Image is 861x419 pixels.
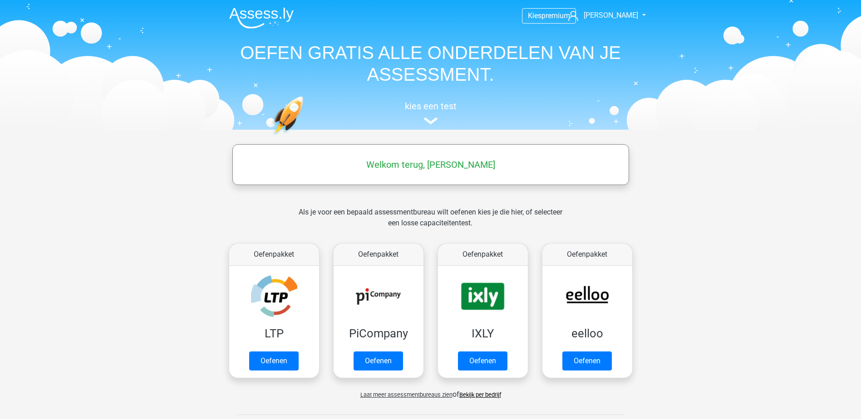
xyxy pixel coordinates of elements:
div: of [222,382,640,400]
a: [PERSON_NAME] [565,10,639,21]
div: Als je voor een bepaald assessmentbureau wilt oefenen kies je die hier, of selecteer een losse ca... [291,207,570,239]
img: Assessly [229,7,294,29]
a: Oefenen [354,351,403,370]
a: Oefenen [562,351,612,370]
a: Oefenen [458,351,507,370]
h1: OEFEN GRATIS ALLE ONDERDELEN VAN JE ASSESSMENT. [222,42,640,85]
h5: Welkom terug, [PERSON_NAME] [237,159,625,170]
a: Oefenen [249,351,299,370]
a: Bekijk per bedrijf [459,391,501,398]
span: Kies [528,11,541,20]
img: assessment [424,117,438,124]
span: [PERSON_NAME] [584,11,638,19]
a: kies een test [222,101,640,125]
a: Kiespremium [522,10,576,22]
span: Laat meer assessmentbureaus zien [360,391,453,398]
h5: kies een test [222,101,640,112]
img: oefenen [272,96,339,178]
span: premium [541,11,570,20]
